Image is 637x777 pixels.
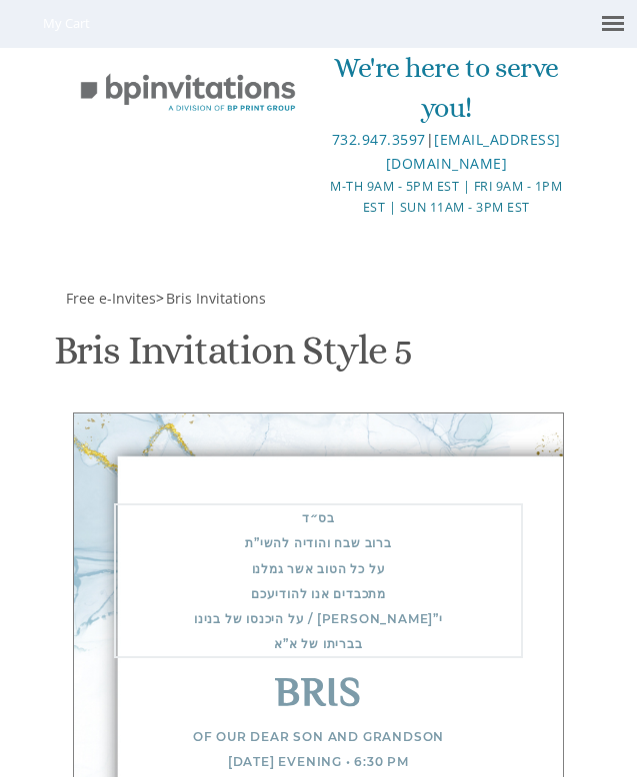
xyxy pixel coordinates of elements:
[156,289,266,308] span: >
[66,289,156,308] span: Free e-Invites
[320,48,573,128] div: We're here to serve you!
[332,130,426,149] a: 732.947.3597
[114,503,523,658] div: בס״ד ברוב שבח והודיה להשי”ת על כל הטוב אשר גמלנו מתכבדים אנו להודיעכם על היכנסו של בנינו / [PERSO...
[320,176,573,219] div: M-Th 9am - 5pm EST | Fri 9am - 1pm EST | Sun 11am - 3pm EST
[114,683,523,708] div: Bris
[54,329,412,388] h1: Bris Invitation Style 5
[320,128,573,176] div: |
[166,289,266,308] span: Bris Invitations
[64,63,312,123] img: BP Invitation Loft
[64,289,156,308] a: Free e-Invites
[386,130,561,173] a: [EMAIL_ADDRESS][DOMAIN_NAME]
[164,289,266,308] a: Bris Invitations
